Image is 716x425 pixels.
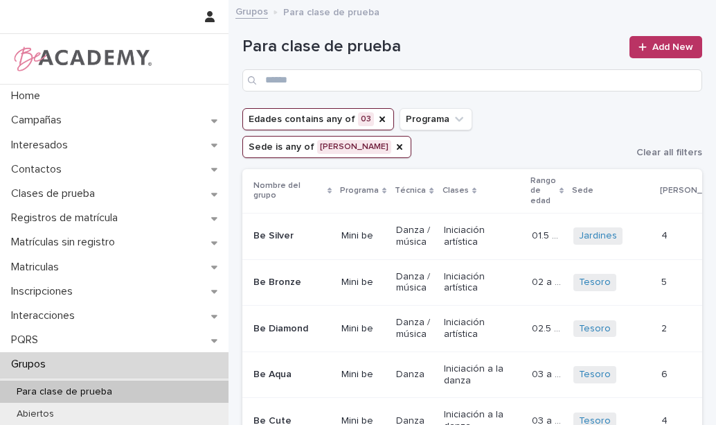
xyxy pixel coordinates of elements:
button: Clear all filters [625,148,702,157]
button: Programa [400,108,472,130]
p: 02 a 03 [532,274,565,288]
p: Iniciación artística [444,225,521,248]
p: Inscripciones [6,285,84,298]
p: Danza / música [396,225,432,248]
a: Tesoro [579,369,611,381]
p: Clases [442,183,469,198]
p: Iniciación artística [444,271,521,295]
p: Mini be [341,369,385,381]
p: Be Bronze [253,277,330,288]
p: 4 [661,227,670,242]
p: Registros de matrícula [6,211,129,225]
p: Sede [572,183,593,198]
p: Danza / música [396,271,432,295]
p: Be Diamond [253,323,330,335]
p: Contactos [6,163,73,176]
p: Nombre del grupo [253,178,324,204]
a: Jardines [579,230,617,242]
p: Iniciación artística [444,317,521,340]
button: Edades [242,108,394,130]
p: Danza / música [396,317,432,340]
p: Mini be [341,323,385,335]
p: Interesados [6,139,79,152]
p: Interacciones [6,309,86,322]
p: 02.5 a 03 [532,320,565,335]
input: Search [242,69,702,92]
p: Técnica [395,183,426,198]
a: Tesoro [579,323,611,335]
a: Add New [629,36,702,58]
p: Iniciación a la danza [444,363,521,387]
p: Campañas [6,114,73,127]
p: Be Aqua [253,369,330,381]
p: Rango de edad [530,173,556,209]
p: Home [6,89,51,103]
p: Be Silver [253,230,330,242]
p: PQRS [6,333,49,347]
p: 03 a 05 [532,366,565,381]
p: 01.5 a 02.5 [532,227,565,242]
p: Para clase de prueba [6,386,123,398]
a: Tesoro [579,277,611,288]
a: Grupos [235,3,268,19]
p: Clases de prueba [6,187,106,200]
p: 6 [661,366,670,381]
p: Matrículas sin registro [6,236,126,249]
p: 2 [661,320,670,335]
p: Grupos [6,358,57,371]
p: Programa [340,183,379,198]
button: Sede [242,136,411,158]
p: 5 [661,274,670,288]
h1: Para clase de prueba [242,37,621,57]
p: Para clase de prueba [283,3,379,19]
img: WPrjXfSUmiLcdUfaYY4Q [11,45,153,73]
p: Mini be [341,277,385,288]
p: Abiertos [6,408,65,420]
p: Mini be [341,230,385,242]
span: Add New [652,42,693,52]
span: Clear all filters [636,148,702,157]
p: Danza [396,369,432,381]
p: Matriculas [6,261,70,274]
